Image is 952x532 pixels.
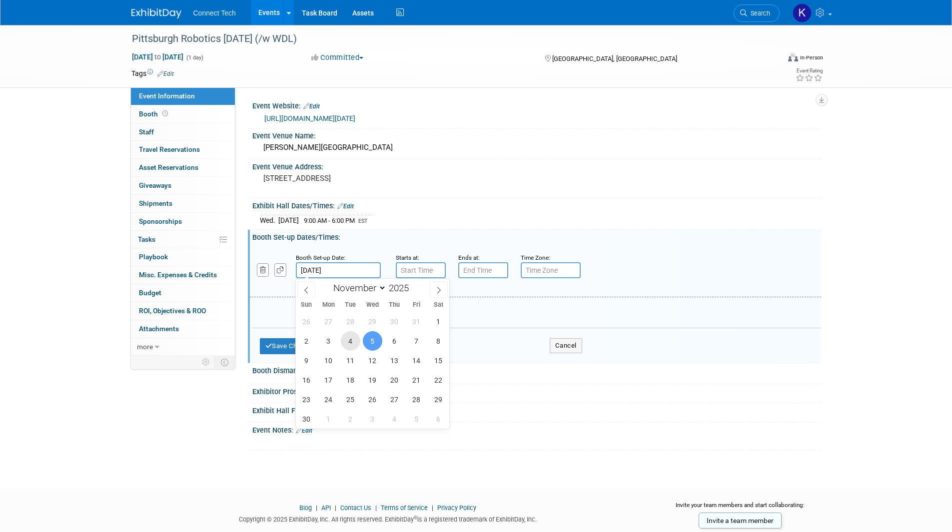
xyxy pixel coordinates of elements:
[252,403,821,416] div: Exhibit Hall Floor Plan:
[252,384,821,397] div: Exhibitor Prospectus:
[363,312,382,331] span: October 29, 2025
[139,289,161,297] span: Budget
[734,4,780,22] a: Search
[153,53,162,61] span: to
[131,87,235,105] a: Event Information
[319,409,338,429] span: December 1, 2025
[252,230,821,242] div: Booth Set-up Dates/Times:
[252,128,821,141] div: Event Venue Name:
[332,504,339,512] span: |
[407,331,426,351] span: November 7, 2025
[340,504,371,512] a: Contact Us
[131,123,235,141] a: Staff
[252,363,821,376] div: Booth Dismantle Dates/Times:
[131,513,645,524] div: Copyright © 2025 ExhibitDay, Inc. All rights reserved. ExhibitDay is a registered trademark of Ex...
[297,312,316,331] span: October 26, 2025
[660,501,821,516] div: Invite your team members and start collaborating:
[429,504,436,512] span: |
[407,390,426,409] span: November 28, 2025
[341,351,360,370] span: November 11, 2025
[296,427,312,434] a: Edit
[329,282,386,294] select: Month
[131,231,235,248] a: Tasks
[429,351,448,370] span: November 15, 2025
[800,54,823,61] div: In-Person
[386,282,416,294] input: Year
[429,331,448,351] span: November 8, 2025
[131,320,235,338] a: Attachments
[385,351,404,370] span: November 13, 2025
[363,390,382,409] span: November 26, 2025
[341,409,360,429] span: December 2, 2025
[396,262,446,278] input: Start Time
[407,370,426,390] span: November 21, 2025
[319,351,338,370] span: November 10, 2025
[429,370,448,390] span: November 22, 2025
[260,338,322,354] button: Save Changes
[303,103,320,110] a: Edit
[319,331,338,351] span: November 3, 2025
[721,52,824,67] div: Event Format
[317,302,339,308] span: Mon
[458,254,480,261] small: Ends at:
[260,140,814,155] div: [PERSON_NAME][GEOGRAPHIC_DATA]
[747,9,770,17] span: Search
[361,302,383,308] span: Wed
[319,370,338,390] span: November 17, 2025
[197,356,215,369] td: Personalize Event Tab Strip
[296,254,345,261] small: Booth Set-up Date:
[131,68,174,78] td: Tags
[252,198,821,211] div: Exhibit Hall Dates/Times:
[131,141,235,158] a: Travel Reservations
[341,370,360,390] span: November 18, 2025
[139,325,179,333] span: Attachments
[427,302,449,308] span: Sat
[521,254,550,261] small: Time Zone:
[341,312,360,331] span: October 28, 2025
[297,409,316,429] span: November 30, 2025
[339,302,361,308] span: Tue
[363,331,382,351] span: November 5, 2025
[521,262,581,278] input: Time Zone
[337,203,354,210] a: Edit
[297,331,316,351] span: November 2, 2025
[304,217,355,224] span: 9:00 AM - 6:00 PM
[363,351,382,370] span: November 12, 2025
[385,331,404,351] span: November 6, 2025
[383,302,405,308] span: Thu
[407,409,426,429] span: December 5, 2025
[788,53,798,61] img: Format-Inperson.png
[252,159,821,172] div: Event Venue Address:
[341,331,360,351] span: November 4, 2025
[363,370,382,390] span: November 19, 2025
[313,504,320,512] span: |
[131,248,235,266] a: Playbook
[385,409,404,429] span: December 4, 2025
[699,513,782,529] a: Invite a team member
[373,504,379,512] span: |
[139,307,206,315] span: ROI, Objectives & ROO
[137,343,153,351] span: more
[405,302,427,308] span: Fri
[437,504,476,512] a: Privacy Policy
[319,390,338,409] span: November 24, 2025
[139,128,154,136] span: Staff
[139,253,168,261] span: Playbook
[263,174,478,183] pre: [STREET_ADDRESS]
[252,423,821,436] div: Event Notes:
[139,199,172,207] span: Shipments
[139,181,171,189] span: Giveaways
[296,302,318,308] span: Sun
[131,284,235,302] a: Budget
[160,110,170,117] span: Booth not reserved yet
[407,312,426,331] span: October 31, 2025
[260,215,278,226] td: Wed.
[131,52,184,61] span: [DATE] [DATE]
[139,163,198,171] span: Asset Reservations
[297,351,316,370] span: November 9, 2025
[139,217,182,225] span: Sponsorships
[264,114,355,122] a: [URL][DOMAIN_NAME][DATE]
[252,98,821,111] div: Event Website:
[796,68,823,73] div: Event Rating
[157,70,174,77] a: Edit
